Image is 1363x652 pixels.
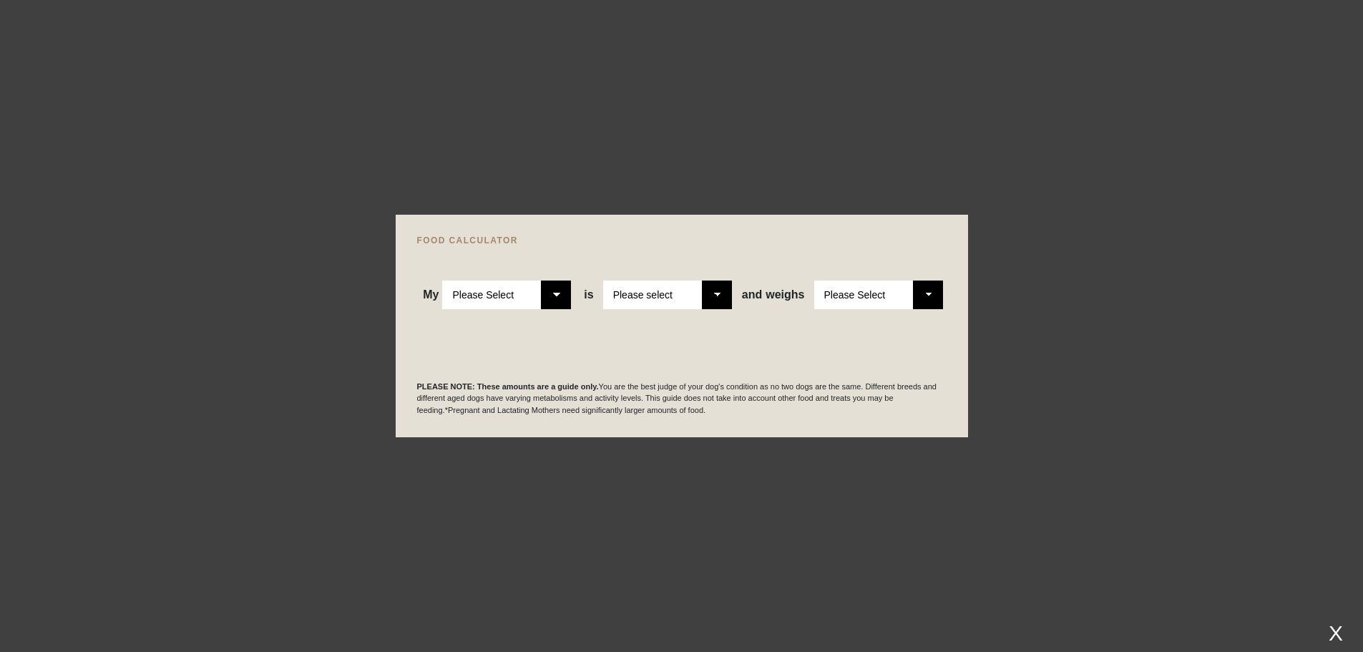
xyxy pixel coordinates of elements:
[742,288,766,301] span: and
[423,288,439,301] span: My
[417,382,599,391] b: PLEASE NOTE: These amounts are a guide only.
[417,236,947,245] h4: FOOD CALCULATOR
[1323,621,1349,645] div: X
[584,288,593,301] span: is
[417,381,947,417] p: You are the best judge of your dog's condition as no two dogs are the same. Different breeds and ...
[742,288,805,301] span: weighs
